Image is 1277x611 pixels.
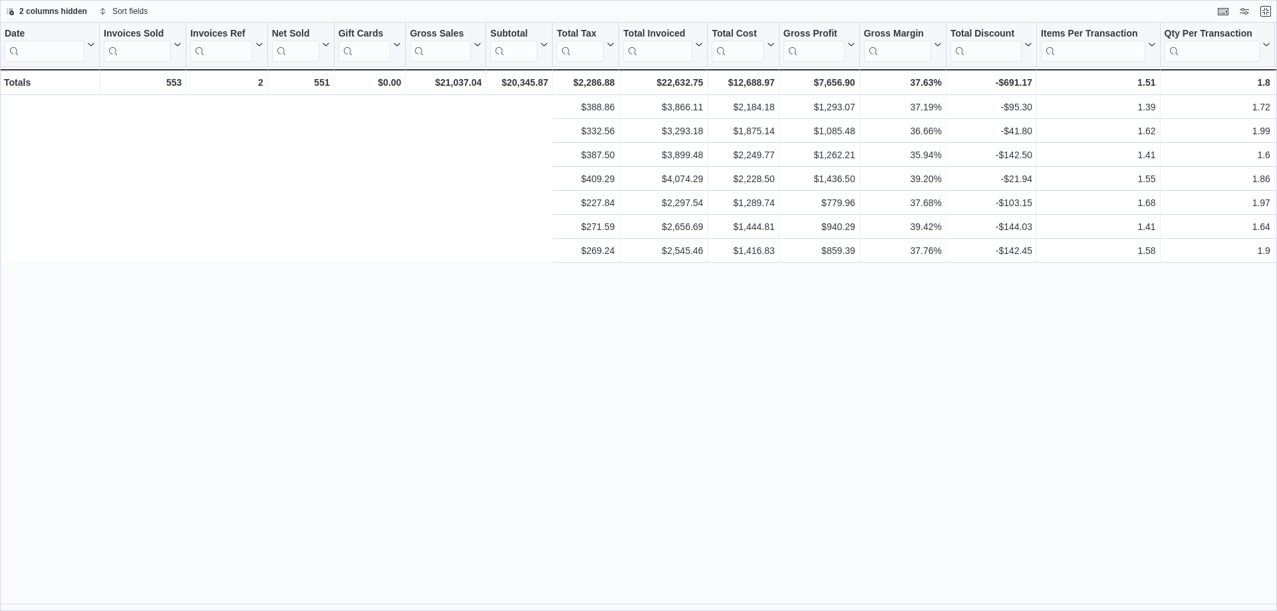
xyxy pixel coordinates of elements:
[623,171,703,187] div: $4,074.29
[623,28,692,41] div: Total Invoiced
[339,74,402,90] div: $0.00
[950,28,1022,62] div: Total Discount
[712,74,774,90] div: $12,688.97
[1041,28,1145,62] div: Items Per Transaction
[623,195,703,211] div: $2,297.54
[712,171,774,187] div: $2,228.50
[94,3,153,19] button: Sort fields
[1165,171,1270,187] div: 1.86
[1041,195,1156,211] div: 1.68
[339,28,402,62] button: Gift Cards
[1165,243,1270,259] div: 1.9
[490,28,537,41] div: Subtotal
[1165,123,1270,139] div: 1.99
[623,219,703,235] div: $2,656.69
[783,28,845,41] div: Gross Profit
[1041,147,1156,163] div: 1.41
[864,195,942,211] div: 37.68%
[339,28,391,62] div: Gift Card Sales
[1,3,92,19] button: 2 columns hidden
[783,147,855,163] div: $1,262.21
[557,74,615,90] div: $2,286.88
[104,28,182,62] button: Invoices Sold
[1236,3,1252,19] button: Display options
[864,28,931,41] div: Gross Margin
[1165,28,1260,41] div: Qty Per Transaction
[712,219,774,235] div: $1,444.81
[783,28,845,62] div: Gross Profit
[950,28,1032,62] button: Total Discount
[950,28,1022,41] div: Total Discount
[112,6,148,17] span: Sort fields
[1165,219,1270,235] div: 1.64
[557,219,615,235] div: $271.59
[190,28,252,41] div: Invoices Ref
[410,28,471,62] div: Gross Sales
[557,243,615,259] div: $269.24
[950,243,1032,259] div: -$142.45
[1041,171,1156,187] div: 1.55
[1165,28,1270,62] button: Qty Per Transaction
[623,28,692,62] div: Total Invoiced
[864,219,942,235] div: 39.42%
[190,74,263,90] div: 2
[490,28,537,62] div: Subtotal
[712,28,764,41] div: Total Cost
[4,74,95,90] div: Totals
[783,171,855,187] div: $1,436.50
[950,219,1032,235] div: -$144.03
[1165,195,1270,211] div: 1.97
[557,195,615,211] div: $227.84
[557,123,615,139] div: $332.56
[864,74,942,90] div: 37.63%
[623,74,703,90] div: $22,632.75
[1165,74,1270,90] div: 1.8
[783,74,855,90] div: $7,656.90
[1041,99,1156,115] div: 1.39
[272,28,319,62] div: Net Sold
[950,195,1032,211] div: -$103.15
[190,28,263,62] button: Invoices Ref
[712,99,774,115] div: $2,184.18
[864,28,931,62] div: Gross Margin
[623,147,703,163] div: $3,899.48
[104,28,171,62] div: Invoices Sold
[5,28,95,62] button: Date
[623,123,703,139] div: $3,293.18
[712,28,774,62] button: Total Cost
[783,243,855,259] div: $859.39
[783,195,855,211] div: $779.96
[410,74,482,90] div: $21,037.04
[557,147,615,163] div: $387.50
[783,99,855,115] div: $1,293.07
[1041,74,1156,90] div: 1.51
[1041,123,1156,139] div: 1.62
[1041,243,1156,259] div: 1.58
[557,99,615,115] div: $388.86
[410,28,482,62] button: Gross Sales
[950,171,1032,187] div: -$21.94
[783,28,855,62] button: Gross Profit
[104,74,182,90] div: 553
[1041,219,1156,235] div: 1.41
[950,123,1032,139] div: -$41.80
[864,243,942,259] div: 37.76%
[19,6,87,17] span: 2 columns hidden
[1041,28,1156,62] button: Items Per Transaction
[712,123,774,139] div: $1,875.14
[950,99,1032,115] div: -$95.30
[490,74,548,90] div: $20,345.87
[864,28,942,62] button: Gross Margin
[1165,147,1270,163] div: 1.6
[410,28,471,41] div: Gross Sales
[1165,28,1260,62] div: Qty Per Transaction
[712,243,774,259] div: $1,416.83
[1165,99,1270,115] div: 1.72
[104,28,171,41] div: Invoices Sold
[557,28,615,62] button: Total Tax
[557,28,604,62] div: Total Tax
[557,28,604,41] div: Total Tax
[5,28,84,62] div: Date
[864,123,942,139] div: 36.66%
[712,147,774,163] div: $2,249.77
